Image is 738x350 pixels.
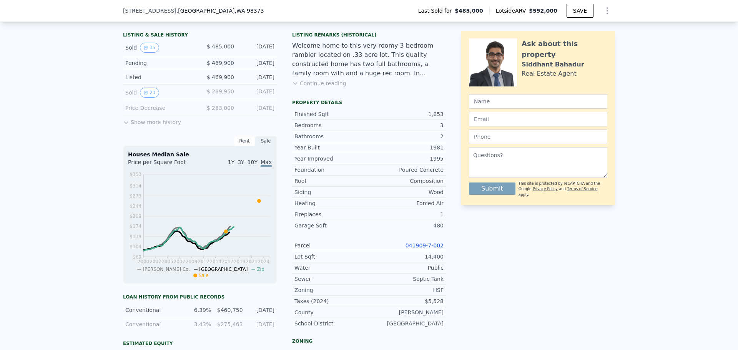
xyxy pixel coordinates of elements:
div: Foundation [294,166,369,174]
tspan: $174 [130,224,141,229]
div: [DATE] [248,320,274,328]
tspan: 2002 [150,259,161,264]
div: Sale [255,136,277,146]
tspan: 2017 [222,259,234,264]
div: Lot Sqft [294,253,369,260]
div: Poured Concrete [369,166,444,174]
tspan: 2000 [138,259,150,264]
span: 1Y [228,159,234,165]
tspan: 2007 [174,259,186,264]
div: Year Improved [294,155,369,163]
span: [PERSON_NAME] Co. [143,267,190,272]
div: Listing Remarks (Historical) [292,32,446,38]
div: This site is protected by reCAPTCHA and the Google and apply. [519,181,607,197]
div: HSF [369,286,444,294]
span: $ 283,000 [207,105,234,111]
div: 2 [369,133,444,140]
div: Wood [369,188,444,196]
span: [GEOGRAPHIC_DATA] [199,267,248,272]
div: Finished Sqft [294,110,369,118]
tspan: $104 [130,244,141,249]
span: 3Y [238,159,244,165]
tspan: 2019 [234,259,246,264]
div: [DATE] [240,88,274,98]
span: , WA 98373 [234,8,264,14]
div: Forced Air [369,199,444,207]
div: Property details [292,100,446,106]
div: $460,750 [216,306,243,314]
div: Siddhant Bahadur [522,60,584,69]
div: Conventional [125,320,180,328]
span: $ 469,900 [207,60,234,66]
tspan: $69 [133,254,141,260]
div: School District [294,320,369,327]
div: County [294,309,369,316]
div: 14,400 [369,253,444,260]
tspan: $279 [130,193,141,199]
tspan: $353 [130,172,141,177]
span: 10Y [248,159,258,165]
div: Houses Median Sale [128,151,272,158]
div: [PERSON_NAME] [369,309,444,316]
div: Rent [234,136,255,146]
tspan: $314 [130,183,141,189]
div: Listed [125,73,194,81]
span: $ 289,950 [207,88,234,95]
div: 1 [369,211,444,218]
div: Fireplaces [294,211,369,218]
div: 3.43% [184,320,211,328]
button: Show Options [600,3,615,18]
tspan: $209 [130,214,141,219]
tspan: $244 [130,204,141,209]
div: LISTING & SALE HISTORY [123,32,277,40]
div: [DATE] [240,59,274,67]
div: Public [369,264,444,272]
div: $5,528 [369,297,444,305]
div: Conventional [125,306,180,314]
button: Show more history [123,115,181,126]
span: Zip [257,267,264,272]
div: Taxes (2024) [294,297,369,305]
div: Loan history from public records [123,294,277,300]
div: [DATE] [240,73,274,81]
tspan: $139 [130,234,141,239]
input: Name [469,94,607,109]
button: Submit [469,182,515,195]
button: View historical data [140,43,159,53]
span: $592,000 [529,8,557,14]
div: Roof [294,177,369,185]
a: Terms of Service [567,187,597,191]
span: $ 469,900 [207,74,234,80]
button: View historical data [140,88,159,98]
div: Bedrooms [294,121,369,129]
span: Last Sold for [418,7,455,15]
div: Water [294,264,369,272]
div: $275,463 [216,320,243,328]
div: [DATE] [248,306,274,314]
input: Phone [469,129,607,144]
div: 3 [369,121,444,129]
div: Heating [294,199,369,207]
div: 1995 [369,155,444,163]
span: $ 485,000 [207,43,234,50]
tspan: 2014 [209,259,221,264]
span: Max [261,159,272,167]
div: Siding [294,188,369,196]
button: Continue reading [292,80,346,87]
tspan: 2012 [198,259,209,264]
tspan: 2009 [186,259,198,264]
div: 1981 [369,144,444,151]
div: 1,853 [369,110,444,118]
span: , [GEOGRAPHIC_DATA] [176,7,264,15]
button: SAVE [567,4,593,18]
div: Price Decrease [125,104,194,112]
a: Privacy Policy [533,187,558,191]
div: Septic Tank [369,275,444,283]
div: Sold [125,88,194,98]
div: Parcel [294,242,369,249]
div: Real Estate Agent [522,69,577,78]
a: 041909-7-002 [406,242,444,249]
span: Sale [199,273,209,278]
div: Composition [369,177,444,185]
input: Email [469,112,607,126]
